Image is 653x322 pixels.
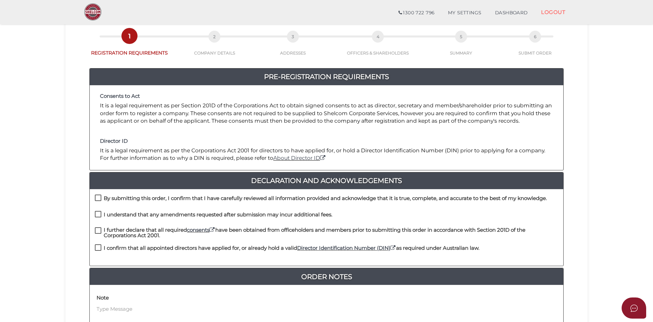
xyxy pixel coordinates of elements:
a: 6SUBMIT ORDER [499,38,570,56]
a: consents [187,227,215,233]
a: 2COMPANY DETAILS [176,38,253,56]
a: Order Notes [90,271,563,282]
span: 4 [372,31,384,43]
h4: I understand that any amendments requested after submission may incur additional fees. [104,212,332,218]
a: 1300 722 796 [392,6,441,20]
span: 2 [208,31,220,43]
span: 3 [287,31,299,43]
span: 5 [455,31,467,43]
a: 3ADDRESSES [253,38,333,56]
h4: Consents to Act [100,93,553,99]
a: DASHBOARD [488,6,535,20]
a: About Director ID [273,155,326,161]
span: 1 [124,30,135,42]
button: Open asap [622,297,646,319]
a: MY SETTINGS [441,6,488,20]
h4: I confirm that all appointed directors have applied for, or already hold a valid as required unde... [104,245,479,251]
a: 4OFFICERS & SHAREHOLDERS [333,38,423,56]
p: It is a legal requirement as per Section 201D of the Corporations Act to obtain signed consents t... [100,102,553,125]
a: 1REGISTRATION REQUIREMENTS [83,37,176,56]
span: 6 [529,31,541,43]
a: Declaration And Acknowledgements [90,175,563,186]
a: Pre-Registration Requirements [90,71,563,82]
a: 5SUMMARY [423,38,500,56]
a: LOGOUT [534,5,572,19]
h4: By submitting this order, I confirm that I have carefully reviewed all information provided and a... [104,196,547,201]
h4: I further declare that all required have been obtained from officeholders and members prior to su... [104,227,558,239]
h4: Note [97,295,109,301]
a: Director Identification Number (DIN) [297,245,396,251]
p: It is a legal requirement as per the Corporations Act 2001 for directors to have applied for, or ... [100,147,553,162]
h4: Director ID [100,138,553,144]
